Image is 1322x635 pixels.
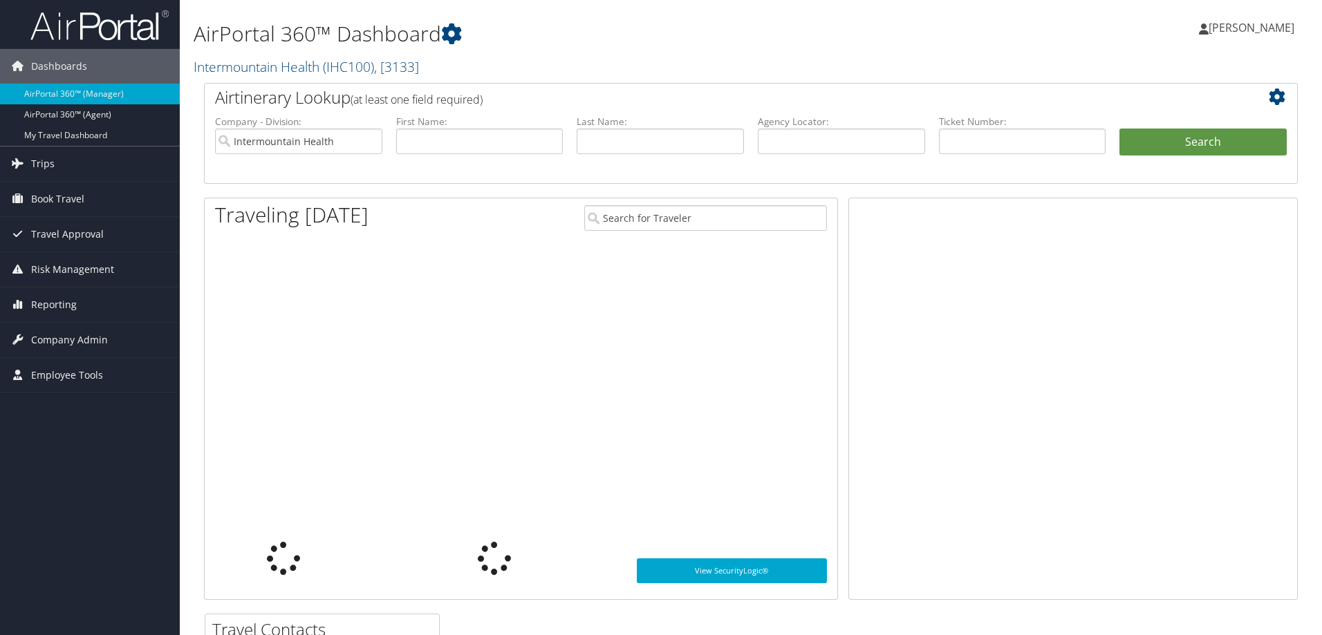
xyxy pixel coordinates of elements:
[1199,7,1308,48] a: [PERSON_NAME]
[323,57,374,76] span: ( IHC100 )
[31,358,103,392] span: Employee Tools
[31,49,87,84] span: Dashboards
[637,558,827,583] a: View SecurityLogic®
[758,115,925,129] label: Agency Locator:
[194,57,419,76] a: Intermountain Health
[31,217,104,252] span: Travel Approval
[31,287,77,322] span: Reporting
[584,205,827,231] input: Search for Traveler
[215,86,1195,109] h2: Airtinerary Lookup
[374,57,419,76] span: , [ 3133 ]
[1119,129,1287,156] button: Search
[939,115,1106,129] label: Ticket Number:
[194,19,937,48] h1: AirPortal 360™ Dashboard
[31,182,84,216] span: Book Travel
[577,115,744,129] label: Last Name:
[31,323,108,357] span: Company Admin
[215,200,369,229] h1: Traveling [DATE]
[31,252,114,287] span: Risk Management
[31,146,55,181] span: Trips
[1209,20,1294,35] span: [PERSON_NAME]
[215,115,382,129] label: Company - Division:
[30,9,169,41] img: airportal-logo.png
[396,115,564,129] label: First Name:
[351,92,483,107] span: (at least one field required)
